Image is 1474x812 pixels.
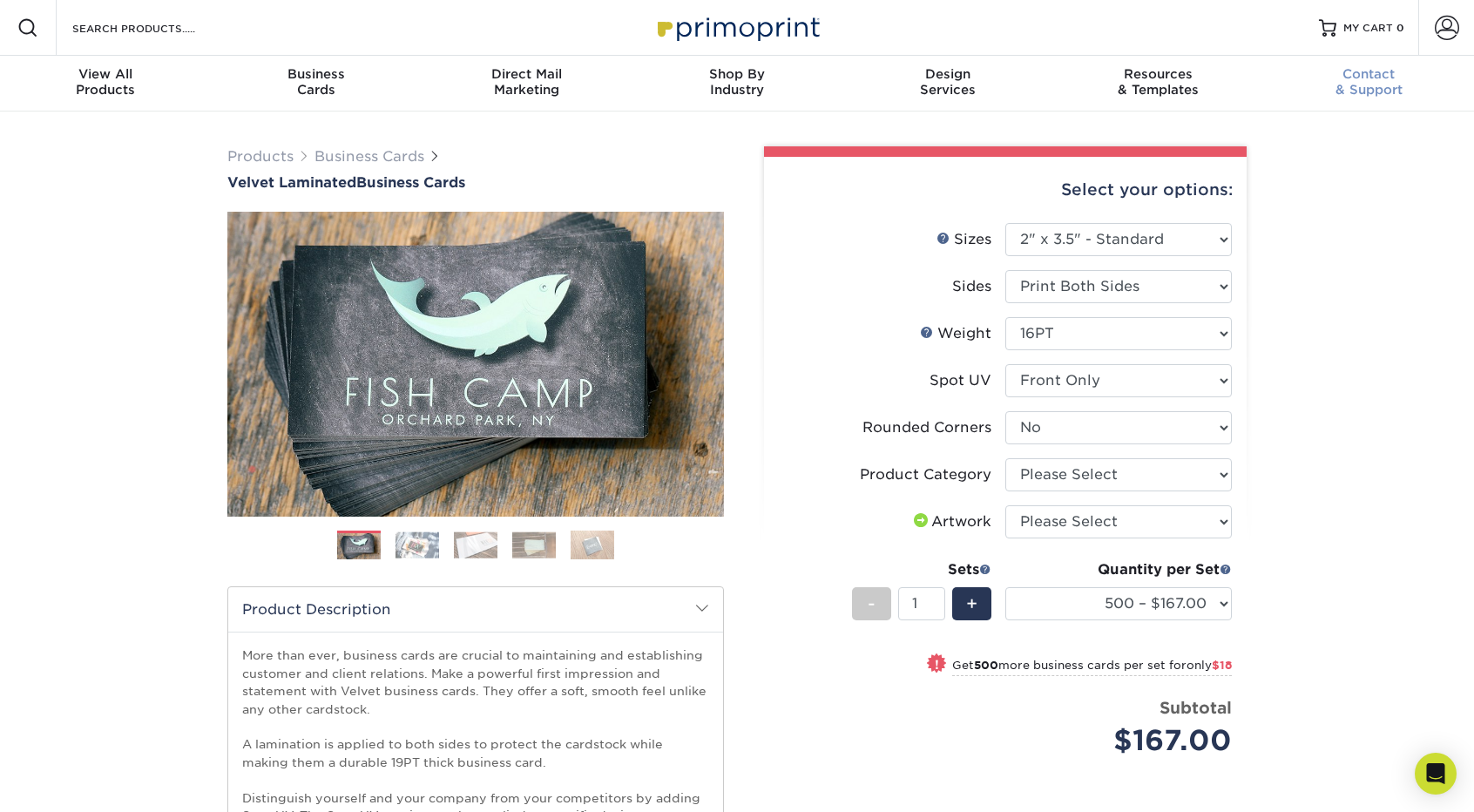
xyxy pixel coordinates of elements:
[632,66,842,98] div: Industry
[952,276,991,297] div: Sides
[396,531,439,558] img: Business Cards 02
[930,370,991,391] div: Spot UV
[228,587,723,632] h2: Product Description
[1212,659,1232,672] span: $18
[632,66,842,82] span: Shop By
[211,56,422,112] a: BusinessCards
[974,659,998,672] strong: 500
[952,659,1232,676] small: Get more business cards per set for
[1263,56,1474,112] a: Contact& Support
[920,323,991,344] div: Weight
[1018,720,1232,761] div: $167.00
[842,66,1053,82] span: Design
[454,531,497,558] img: Business Cards 03
[860,464,991,485] div: Product Category
[1396,22,1404,34] span: 0
[421,66,632,82] span: Direct Mail
[935,655,939,673] span: !
[632,56,842,112] a: Shop ByIndustry
[211,66,422,82] span: Business
[1053,66,1264,82] span: Resources
[227,116,724,612] img: Velvet Laminated 01
[1263,66,1474,82] span: Contact
[571,530,614,560] img: Business Cards 05
[842,56,1053,112] a: DesignServices
[1160,698,1232,717] strong: Subtotal
[1263,66,1474,98] div: & Support
[227,174,724,191] h1: Business Cards
[421,56,632,112] a: Direct MailMarketing
[1187,659,1232,672] span: only
[227,148,294,165] a: Products
[512,531,556,558] img: Business Cards 04
[421,66,632,98] div: Marketing
[1053,66,1264,98] div: & Templates
[862,417,991,438] div: Rounded Corners
[910,511,991,532] div: Artwork
[842,66,1053,98] div: Services
[868,591,876,617] span: -
[650,9,824,46] img: Primoprint
[71,17,240,38] input: SEARCH PRODUCTS.....
[936,229,991,250] div: Sizes
[314,148,424,165] a: Business Cards
[337,524,381,568] img: Business Cards 01
[966,591,977,617] span: +
[1343,21,1393,36] span: MY CART
[227,174,724,191] a: Velvet LaminatedBusiness Cards
[211,66,422,98] div: Cards
[852,559,991,580] div: Sets
[1415,753,1457,795] div: Open Intercom Messenger
[778,157,1233,223] div: Select your options:
[1005,559,1232,580] div: Quantity per Set
[227,174,356,191] span: Velvet Laminated
[1053,56,1264,112] a: Resources& Templates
